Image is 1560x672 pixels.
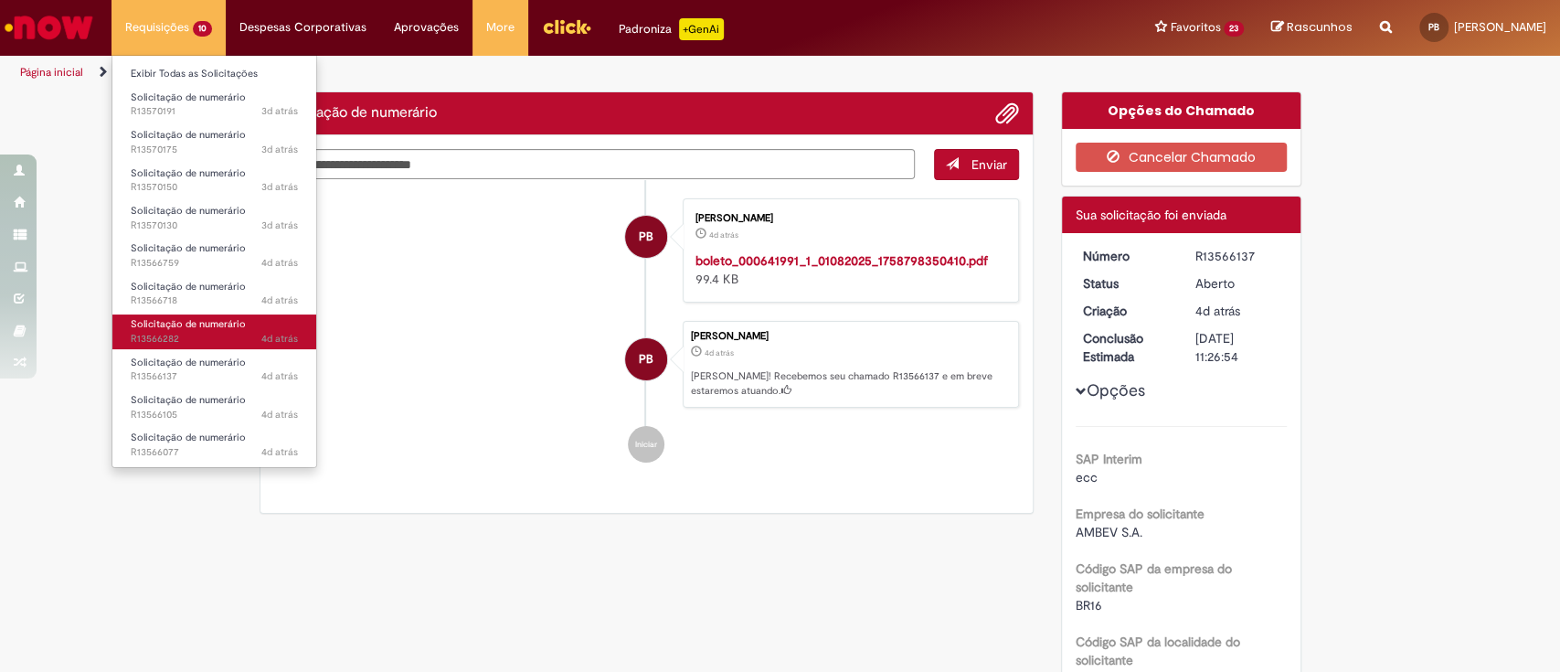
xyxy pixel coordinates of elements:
[542,13,591,40] img: click_logo_yellow_360x200.png
[112,164,316,197] a: Aberto R13570150 : Solicitação de numerário
[486,18,515,37] span: More
[131,332,298,347] span: R13566282
[1195,247,1280,265] div: R13566137
[111,55,317,468] ul: Requisições
[971,156,1007,173] span: Enviar
[1170,18,1220,37] span: Favoritos
[131,280,246,293] span: Solicitação de numerário
[112,201,316,235] a: Aberto R13570130 : Solicitação de numerário
[131,219,298,233] span: R13570130
[1076,506,1204,522] b: Empresa do solicitante
[1076,207,1226,223] span: Sua solicitação foi enviada
[261,180,298,194] time: 26/09/2025 11:34:22
[1076,524,1142,540] span: AMBEV S.A.
[261,369,298,383] time: 25/09/2025 11:26:51
[20,65,83,80] a: Página inicial
[2,9,96,46] img: ServiceNow
[1069,247,1182,265] dt: Número
[261,143,298,156] time: 26/09/2025 11:38:50
[131,256,298,271] span: R13566759
[1428,21,1439,33] span: PB
[934,149,1019,180] button: Enviar
[261,180,298,194] span: 3d atrás
[112,277,316,311] a: Aberto R13566718 : Solicitação de numerário
[625,338,667,380] div: Patricia Cristina Pinto Benedito
[131,317,246,331] span: Solicitação de numerário
[131,408,298,422] span: R13566105
[639,215,653,259] span: PB
[261,256,298,270] span: 4d atrás
[261,408,298,421] time: 25/09/2025 11:23:02
[394,18,459,37] span: Aprovações
[695,213,1000,224] div: [PERSON_NAME]
[1076,469,1098,485] span: ecc
[274,149,916,180] textarea: Digite sua mensagem aqui...
[112,239,316,272] a: Aberto R13566759 : Solicitação de numerário
[1454,19,1546,35] span: [PERSON_NAME]
[261,256,298,270] time: 25/09/2025 13:59:10
[1195,329,1280,366] div: [DATE] 11:26:54
[261,219,298,232] span: 3d atrás
[261,104,298,118] span: 3d atrás
[112,88,316,122] a: Aberto R13570191 : Solicitação de numerário
[261,219,298,232] time: 26/09/2025 11:30:53
[261,143,298,156] span: 3d atrás
[695,252,988,269] a: boleto_000641991_1_01082025_1758798350410.pdf
[261,104,298,118] time: 26/09/2025 11:40:49
[112,125,316,159] a: Aberto R13570175 : Solicitação de numerário
[274,105,437,122] h2: Solicitação de numerário Histórico de tíquete
[1062,92,1300,129] div: Opções do Chamado
[261,293,298,307] span: 4d atrás
[131,356,246,369] span: Solicitação de numerário
[131,393,246,407] span: Solicitação de numerário
[261,293,298,307] time: 25/09/2025 13:51:25
[131,241,246,255] span: Solicitação de numerário
[112,353,316,387] a: Aberto R13566137 : Solicitação de numerário
[1069,274,1182,293] dt: Status
[1287,18,1353,36] span: Rascunhos
[709,229,738,240] time: 25/09/2025 11:26:33
[709,229,738,240] span: 4d atrás
[125,18,189,37] span: Requisições
[1224,21,1244,37] span: 23
[274,321,1020,409] li: Patricia Cristina Pinto Benedito
[274,180,1020,482] ul: Histórico de tíquete
[131,128,246,142] span: Solicitação de numerário
[1271,19,1353,37] a: Rascunhos
[1195,274,1280,293] div: Aberto
[619,18,724,40] div: Padroniza
[1195,303,1240,319] time: 25/09/2025 11:26:50
[131,204,246,218] span: Solicitação de numerário
[261,369,298,383] span: 4d atrás
[1069,329,1182,366] dt: Conclusão Estimada
[131,143,298,157] span: R13570175
[261,408,298,421] span: 4d atrás
[705,347,734,358] time: 25/09/2025 11:26:50
[1069,302,1182,320] dt: Criação
[1195,302,1280,320] div: 25/09/2025 11:26:50
[131,91,246,104] span: Solicitação de numerário
[112,428,316,462] a: Aberto R13566077 : Solicitação de numerário
[1076,451,1142,467] b: SAP Interim
[131,293,298,308] span: R13566718
[639,337,653,381] span: PB
[691,331,1009,342] div: [PERSON_NAME]
[1076,143,1287,172] button: Cancelar Chamado
[193,21,212,37] span: 10
[131,104,298,119] span: R13570191
[131,445,298,460] span: R13566077
[705,347,734,358] span: 4d atrás
[131,369,298,384] span: R13566137
[112,390,316,424] a: Aberto R13566105 : Solicitação de numerário
[112,64,316,84] a: Exibir Todas as Solicitações
[691,369,1009,398] p: [PERSON_NAME]! Recebemos seu chamado R13566137 e em breve estaremos atuando.
[14,56,1026,90] ul: Trilhas de página
[1076,597,1102,613] span: BR16
[1076,634,1240,668] b: Código SAP da localidade do solicitante
[239,18,366,37] span: Despesas Corporativas
[695,251,1000,288] div: 99.4 KB
[261,332,298,346] time: 25/09/2025 11:54:53
[131,180,298,195] span: R13570150
[995,101,1019,125] button: Adicionar anexos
